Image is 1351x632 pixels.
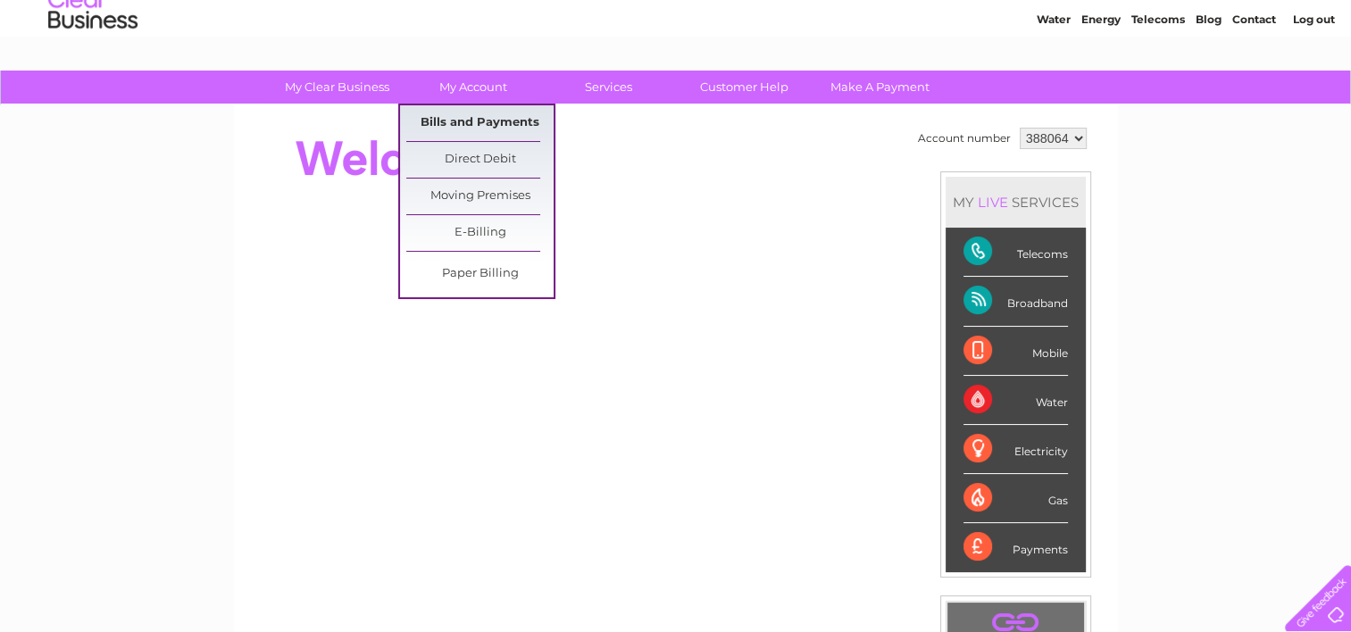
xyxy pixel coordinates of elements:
[671,71,818,104] a: Customer Help
[963,277,1068,326] div: Broadband
[399,71,546,104] a: My Account
[806,71,954,104] a: Make A Payment
[1292,76,1334,89] a: Log out
[254,10,1098,87] div: Clear Business is a trading name of Verastar Limited (registered in [GEOGRAPHIC_DATA] No. 3667643...
[963,474,1068,523] div: Gas
[47,46,138,101] img: logo.png
[974,194,1012,211] div: LIVE
[1196,76,1222,89] a: Blog
[1081,76,1121,89] a: Energy
[406,179,554,214] a: Moving Premises
[963,327,1068,376] div: Mobile
[406,256,554,292] a: Paper Billing
[963,376,1068,425] div: Water
[946,177,1086,228] div: MY SERVICES
[1232,76,1276,89] a: Contact
[406,215,554,251] a: E-Billing
[963,523,1068,571] div: Payments
[1037,76,1071,89] a: Water
[406,142,554,178] a: Direct Debit
[963,228,1068,277] div: Telecoms
[535,71,682,104] a: Services
[1014,9,1138,31] a: 0333 014 3131
[406,105,554,141] a: Bills and Payments
[263,71,411,104] a: My Clear Business
[1131,76,1185,89] a: Telecoms
[963,425,1068,474] div: Electricity
[913,123,1015,154] td: Account number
